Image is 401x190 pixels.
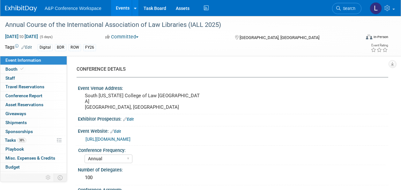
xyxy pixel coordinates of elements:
a: Misc. Expenses & Credits [0,154,67,162]
span: Budget [5,164,20,170]
a: Shipments [0,118,67,127]
div: Conference Frequency: [78,146,385,154]
a: Playbook [0,145,67,154]
a: Event Information [0,56,67,65]
div: ROW [69,44,81,51]
a: Booth [0,65,67,74]
div: BDR [55,44,66,51]
div: Event Format [332,33,388,43]
a: Edit [110,129,121,134]
td: Tags [5,44,32,51]
span: 38% [18,138,26,143]
div: Annual Course of the International Association of Law Libraries (IALL 2025) [3,19,355,31]
div: FY26 [83,44,96,51]
div: Event Website: [78,126,388,135]
div: Event Rating [371,44,388,47]
span: Staff [5,75,15,81]
span: (5 days) [39,35,53,39]
span: Playbook [5,146,24,152]
span: to [19,34,25,39]
span: Conference Report [5,93,42,98]
img: Format-Inperson.png [366,34,372,39]
a: Search [332,3,361,14]
a: Giveaways [0,109,67,118]
pre: South [US_STATE] College of Law [GEOGRAPHIC_DATA] [GEOGRAPHIC_DATA], [GEOGRAPHIC_DATA] [85,93,200,110]
a: Conference Report [0,91,67,100]
div: Digital [38,44,53,51]
span: Event Information [5,58,41,63]
img: Louise Morgan [370,2,382,14]
a: Asset Reservations [0,100,67,109]
button: Committed [103,34,141,40]
span: Tasks [5,138,26,143]
span: Travel Reservations [5,84,44,89]
a: Tasks38% [0,136,67,145]
a: Sponsorships [0,127,67,136]
a: ROI, Objectives & ROO [0,172,67,180]
span: Giveaways [5,111,26,116]
span: Misc. Expenses & Credits [5,155,55,161]
span: A&P Conference Workspace [45,6,101,11]
a: Edit [123,117,134,122]
div: 100 [83,173,383,183]
div: In-Person [373,35,388,39]
span: [DATE] [DATE] [5,34,38,39]
div: CONFERENCE DETAILS [77,66,383,73]
a: Budget [0,163,67,171]
div: Exhibitor Prospectus: [78,114,388,123]
span: ROI, Objectives & ROO [5,173,48,178]
div: Number of Delegates: [78,165,388,173]
a: [URL][DOMAIN_NAME] [85,137,130,142]
span: Sponsorships [5,129,33,134]
span: [GEOGRAPHIC_DATA], [GEOGRAPHIC_DATA] [240,35,319,40]
span: Shipments [5,120,27,125]
span: Asset Reservations [5,102,43,107]
td: Toggle Event Tabs [54,173,67,182]
span: Search [341,6,355,11]
div: Event Venue Address: [78,83,388,91]
a: Travel Reservations [0,83,67,91]
a: Edit [21,45,32,50]
a: Staff [0,74,67,83]
td: Personalize Event Tab Strip [43,173,54,182]
i: Booth reservation complete [20,67,24,71]
img: ExhibitDay [5,5,37,12]
span: Booth [5,67,25,72]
